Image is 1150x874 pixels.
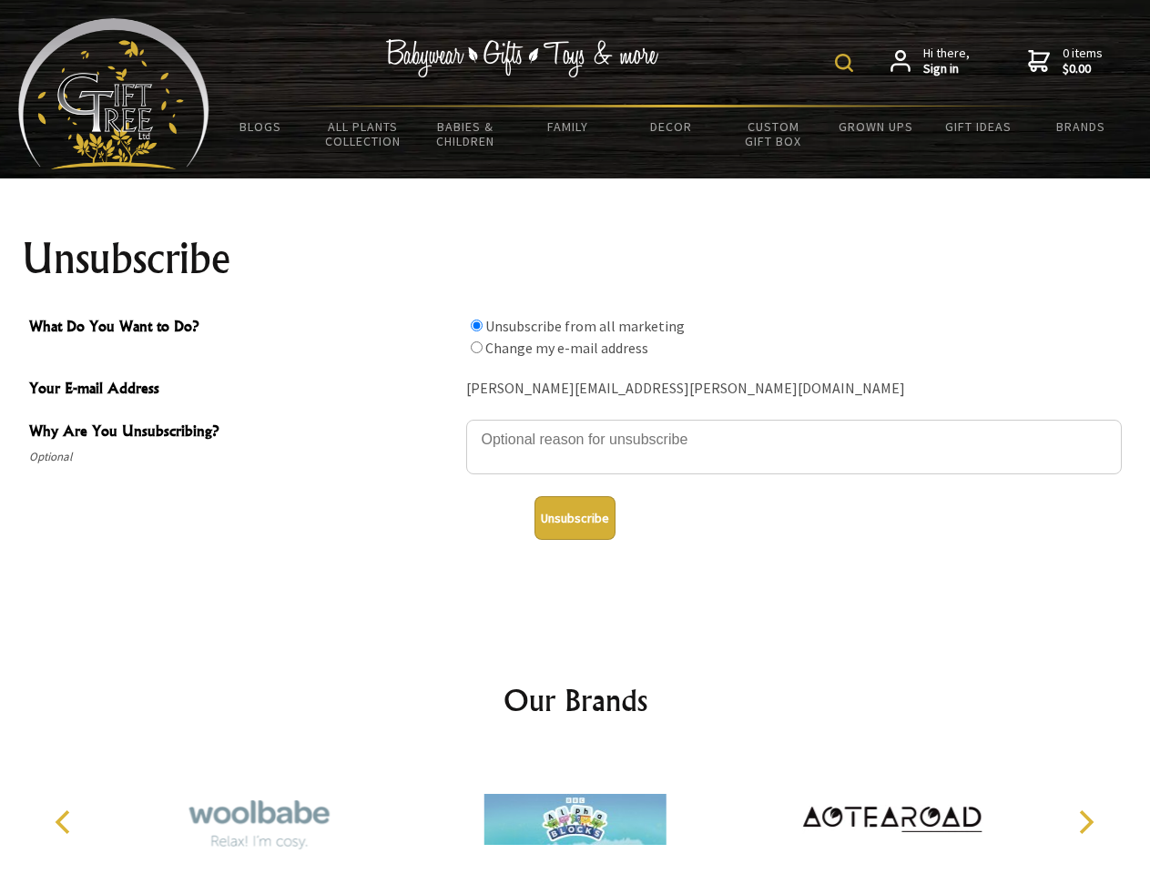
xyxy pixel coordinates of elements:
[29,420,457,446] span: Why Are You Unsubscribing?
[1028,46,1103,77] a: 0 items$0.00
[29,315,457,341] span: What Do You Want to Do?
[1063,61,1103,77] strong: $0.00
[18,18,209,169] img: Babyware - Gifts - Toys and more...
[517,107,620,146] a: Family
[824,107,927,146] a: Grown Ups
[534,496,616,540] button: Unsubscribe
[29,377,457,403] span: Your E-mail Address
[485,317,685,335] label: Unsubscribe from all marketing
[312,107,415,160] a: All Plants Collection
[466,420,1122,474] textarea: Why Are You Unsubscribing?
[22,237,1129,280] h1: Unsubscribe
[386,39,659,77] img: Babywear - Gifts - Toys & more
[619,107,722,146] a: Decor
[1065,802,1105,842] button: Next
[471,341,483,353] input: What Do You Want to Do?
[414,107,517,160] a: Babies & Children
[890,46,970,77] a: Hi there,Sign in
[471,320,483,331] input: What Do You Want to Do?
[1030,107,1133,146] a: Brands
[466,375,1122,403] div: [PERSON_NAME][EMAIL_ADDRESS][PERSON_NAME][DOMAIN_NAME]
[29,446,457,468] span: Optional
[927,107,1030,146] a: Gift Ideas
[835,54,853,72] img: product search
[1063,45,1103,77] span: 0 items
[722,107,825,160] a: Custom Gift Box
[923,61,970,77] strong: Sign in
[923,46,970,77] span: Hi there,
[36,678,1114,722] h2: Our Brands
[209,107,312,146] a: BLOGS
[46,802,86,842] button: Previous
[485,339,648,357] label: Change my e-mail address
